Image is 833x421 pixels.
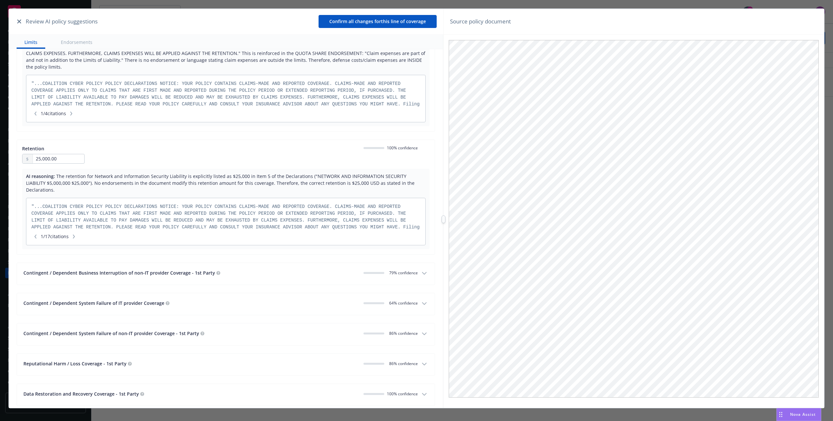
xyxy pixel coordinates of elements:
button: Nova Assist [776,408,821,421]
span: Contingent / Dependent System Failure of non-IT provider Coverage - 1st Party [23,330,199,336]
div: "... ..." [32,80,420,107]
span: Contingent / Dependent System Failure of IT provider Coverage [23,300,164,306]
div: Drag to move [777,408,785,421]
span: Nova Assist [790,412,816,417]
button: Contingent / Dependent Business Interruption of non-IT provider Coverage - 1st Party079% confidence [17,263,435,285]
span: The retention for Network and Information Security Liability is explicitly listed as $25,000 in I... [26,173,415,193]
span: 86 % confidence [387,331,418,336]
span: 100% confidence [387,145,418,151]
span: 100% confidence [387,391,418,397]
span: 0 [387,270,389,276]
span: 86 % confidence [387,361,418,366]
span: 0 [387,361,389,366]
span: The document explicitly states in the POLICY DECLARATIONS: "THE LIMIT OF LIABILITY AVAILABLE TO P... [26,43,425,70]
span: Reputational Harm / Loss Coverage - 1st Party [23,360,127,367]
span: 0 [387,300,389,306]
span: Contingent / Dependent Business Interruption of non-IT provider Coverage - 1st Party [23,270,215,276]
button: Data Restoration and Recovery Coverage - 1st Party100% confidence [17,384,435,406]
span: 64 % confidence [387,300,418,306]
button: Limits [17,35,45,49]
span: Data Restoration and Recovery Coverage - 1st Party [23,391,139,397]
span: Retention [22,145,44,152]
span: AI reasoning: [26,173,55,179]
span: 79 % confidence [387,270,418,276]
span: 0 [387,331,389,336]
span: Source policy document [450,17,511,26]
div: "... ..." [32,203,420,230]
button: Contingent / Dependent System Failure of IT provider Coverage064% confidence [17,293,435,315]
button: Endorsements [53,35,100,49]
button: Confirm all changes forthis line of coverage [319,15,437,28]
button: Reputational Harm / Loss Coverage - 1st Party086% confidence [17,354,435,375]
button: Contingent / Dependent System Failure of non-IT provider Coverage - 1st Party086% confidence [17,323,435,345]
input: 0.00 [33,154,84,163]
span: Review AI policy suggestions [26,17,98,26]
span: 1 / 17 citations [32,233,78,240]
span: 1 / 4 citations [32,110,75,117]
